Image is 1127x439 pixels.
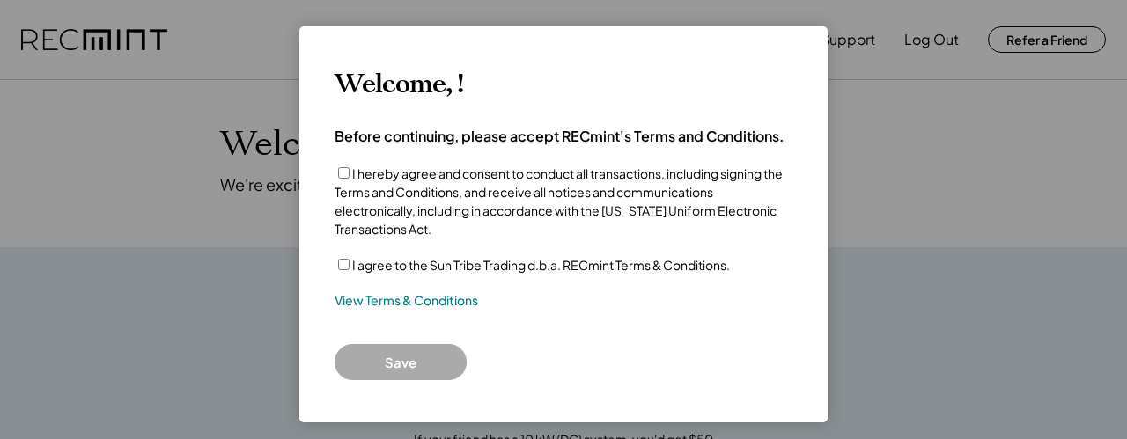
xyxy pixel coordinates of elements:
h4: Before continuing, please accept RECmint's Terms and Conditions. [335,127,784,146]
label: I hereby agree and consent to conduct all transactions, including signing the Terms and Condition... [335,165,783,237]
a: View Terms & Conditions [335,292,478,310]
button: Save [335,344,467,380]
label: I agree to the Sun Tribe Trading d.b.a. RECmint Terms & Conditions. [352,257,730,273]
h3: Welcome, ! [335,69,463,100]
